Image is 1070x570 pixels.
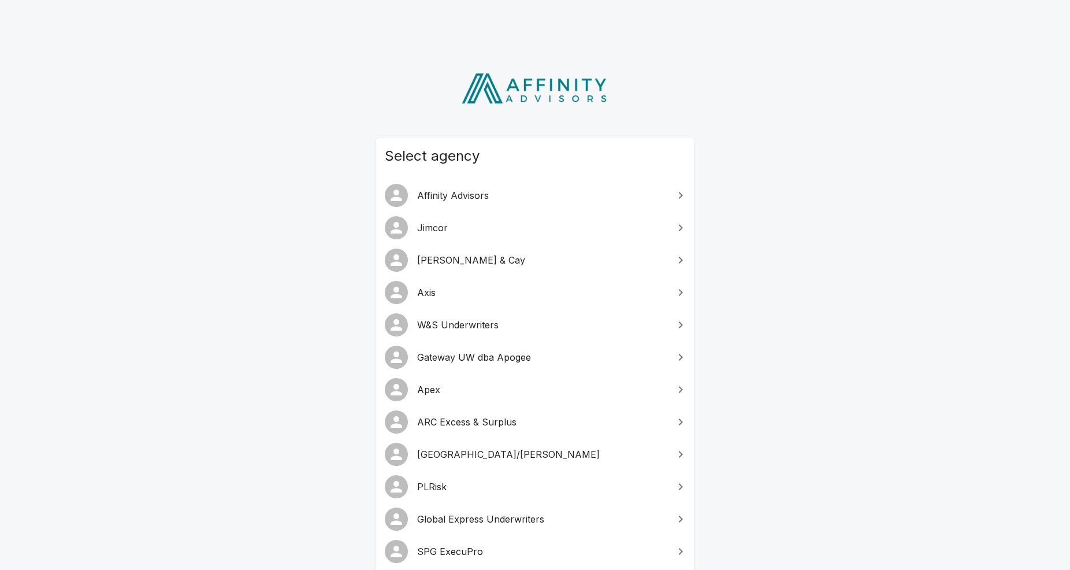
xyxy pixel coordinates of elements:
img: Affinity Advisors Logo [452,69,618,108]
span: ARC Excess & Surplus [417,415,667,429]
span: Apex [417,383,667,397]
a: Jimcor [376,212,694,244]
a: SPG ExecuPro [376,535,694,568]
span: Gateway UW dba Apogee [417,350,667,364]
span: PLRisk [417,480,667,494]
span: Jimcor [417,221,667,235]
a: [GEOGRAPHIC_DATA]/[PERSON_NAME] [376,438,694,471]
a: Global Express Underwriters [376,503,694,535]
span: SPG ExecuPro [417,545,667,558]
span: W&S Underwriters [417,318,667,332]
a: W&S Underwriters [376,309,694,341]
a: PLRisk [376,471,694,503]
a: ARC Excess & Surplus [376,406,694,438]
span: [PERSON_NAME] & Cay [417,253,667,267]
a: Axis [376,276,694,309]
span: Affinity Advisors [417,188,667,202]
span: Axis [417,286,667,299]
span: [GEOGRAPHIC_DATA]/[PERSON_NAME] [417,447,667,461]
span: Select agency [385,147,685,165]
a: Apex [376,373,694,406]
a: Gateway UW dba Apogee [376,341,694,373]
span: Global Express Underwriters [417,512,667,526]
a: [PERSON_NAME] & Cay [376,244,694,276]
a: Affinity Advisors [376,179,694,212]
